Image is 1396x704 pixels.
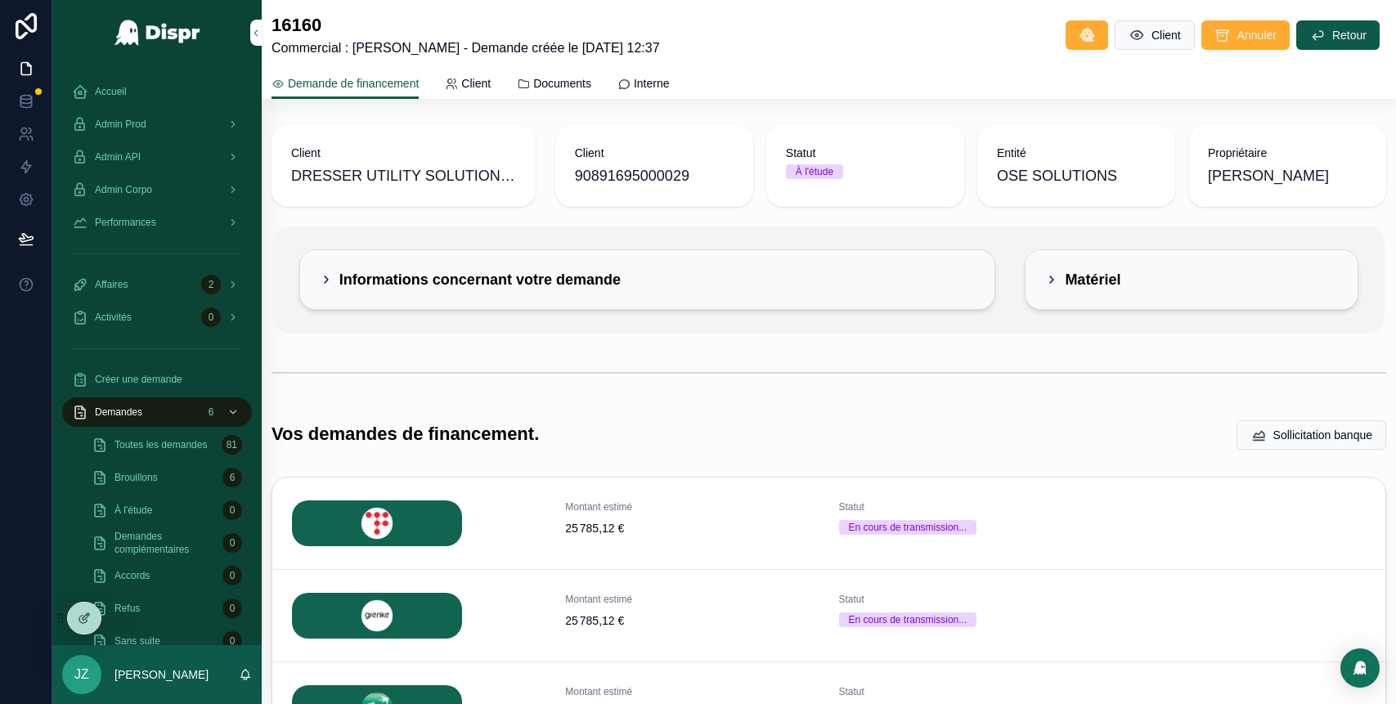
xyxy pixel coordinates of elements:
[839,685,1093,698] span: Statut
[786,145,945,161] span: Statut
[52,65,262,645] div: scrollable content
[222,631,242,651] div: 0
[533,75,591,92] span: Documents
[292,500,462,546] img: LEASECOM.png
[222,566,242,585] div: 0
[565,612,819,629] span: 25 785,12 €
[517,69,591,101] a: Documents
[222,435,242,455] div: 81
[617,69,670,101] a: Interne
[95,150,141,164] span: Admin API
[74,665,89,684] span: JZ
[82,561,252,590] a: Accords0
[997,145,1156,161] span: Entité
[575,164,734,187] span: 90891695000029
[796,164,833,179] div: À l'étude
[222,533,242,553] div: 0
[997,164,1117,187] span: OSE SOLUTIONS
[114,504,152,517] span: À l'étude
[222,500,242,520] div: 0
[1208,145,1367,161] span: Propriétaire
[339,270,621,289] h2: Informations concernant votre demande
[114,666,209,683] p: [PERSON_NAME]
[272,13,660,38] h1: 16160
[445,69,491,101] a: Client
[849,612,967,627] div: En cours de transmission...
[114,20,201,46] img: App logo
[839,593,1093,606] span: Statut
[62,142,252,172] a: Admin API
[95,311,132,324] span: Activités
[1340,648,1380,688] div: Open Intercom Messenger
[82,430,252,460] a: Toutes les demandes81
[82,594,252,623] a: Refus0
[95,216,156,229] span: Performances
[114,471,158,484] span: Brouillons
[1208,164,1329,187] span: [PERSON_NAME]
[82,528,252,558] a: Demandes complémentaires0
[82,495,252,525] a: À l'étude0
[114,530,216,556] span: Demandes complémentaires
[1115,20,1195,50] button: Client
[95,183,152,196] span: Admin Corpo
[1273,427,1372,443] span: Sollicitation banque
[114,634,160,648] span: Sans suite
[1296,20,1380,50] button: Retour
[1065,270,1120,289] h2: Matériel
[1151,27,1181,43] span: Client
[1201,20,1290,50] button: Annuler
[1332,27,1367,43] span: Retour
[634,75,670,92] span: Interne
[201,402,221,422] div: 6
[565,500,819,513] span: Montant estimé
[114,602,140,615] span: Refus
[849,520,967,535] div: En cours de transmission...
[95,406,142,419] span: Demandes
[1237,27,1277,43] span: Annuler
[62,175,252,204] a: Admin Corpo
[62,208,252,237] a: Performances
[95,118,146,131] span: Admin Prod
[62,365,252,394] a: Créer une demande
[82,463,252,492] a: Brouillons6
[272,422,539,447] h1: Vos demandes de financement.
[62,77,252,106] a: Accueil
[114,569,150,582] span: Accords
[62,303,252,332] a: Activités0
[95,373,182,386] span: Créer une demande
[95,85,127,98] span: Accueil
[272,38,660,58] span: Commercial : [PERSON_NAME] - Demande créée le [DATE] 12:37
[565,593,819,606] span: Montant estimé
[291,145,516,161] span: Client
[114,438,207,451] span: Toutes les demandes
[565,520,819,536] span: 25 785,12 €
[461,75,491,92] span: Client
[291,164,516,187] span: DRESSER UTILITY SOLUTIONS FRANCE
[201,307,221,327] div: 0
[1237,420,1386,450] button: Sollicitation banque
[222,599,242,618] div: 0
[62,270,252,299] a: Affaires2
[222,468,242,487] div: 6
[272,69,419,100] a: Demande de financement
[839,500,1093,513] span: Statut
[95,278,128,291] span: Affaires
[62,397,252,427] a: Demandes6
[201,275,221,294] div: 2
[565,685,819,698] span: Montant estimé
[292,593,462,639] img: GREN.png
[62,110,252,139] a: Admin Prod
[82,626,252,656] a: Sans suite0
[288,75,419,92] span: Demande de financement
[575,145,734,161] span: Client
